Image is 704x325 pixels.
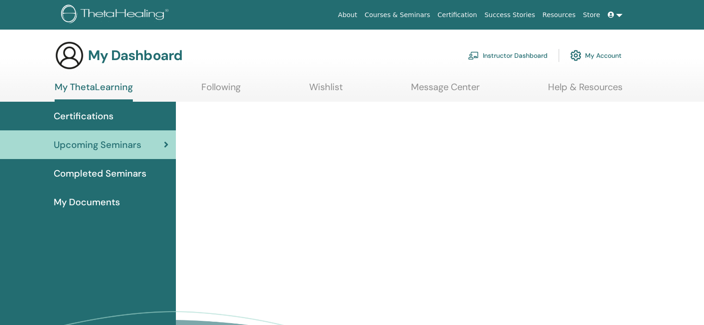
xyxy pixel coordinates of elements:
span: My Documents [54,195,120,209]
a: Wishlist [309,81,343,99]
img: cog.svg [570,48,581,63]
a: About [334,6,361,24]
a: Success Stories [481,6,539,24]
a: My ThetaLearning [55,81,133,102]
a: Resources [539,6,579,24]
img: generic-user-icon.jpg [55,41,84,70]
img: chalkboard-teacher.svg [468,51,479,60]
a: Instructor Dashboard [468,45,548,66]
span: Upcoming Seminars [54,138,141,152]
h3: My Dashboard [88,47,182,64]
a: Following [201,81,241,99]
span: Completed Seminars [54,166,146,180]
img: logo.png [61,5,172,25]
span: Certifications [54,109,113,123]
a: Message Center [411,81,480,99]
a: My Account [570,45,622,66]
a: Help & Resources [548,81,623,99]
a: Store [579,6,604,24]
a: Certification [434,6,480,24]
a: Courses & Seminars [361,6,434,24]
